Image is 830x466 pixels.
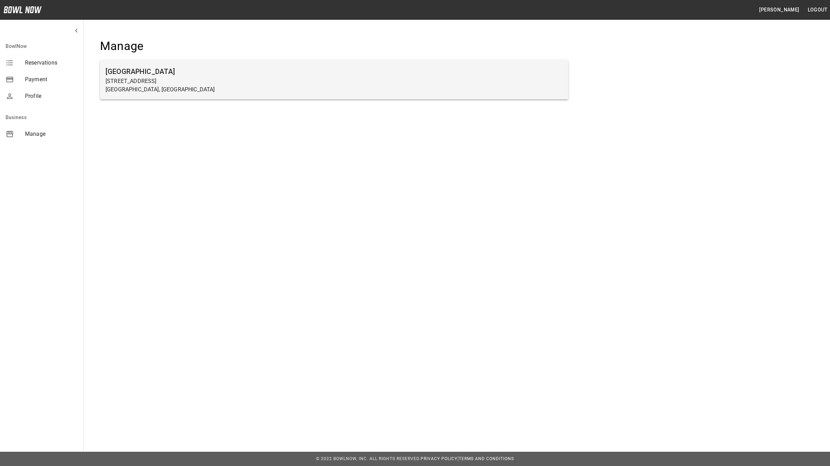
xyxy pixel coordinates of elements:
[106,66,563,77] h6: [GEOGRAPHIC_DATA]
[25,75,78,84] span: Payment
[25,130,78,138] span: Manage
[3,6,42,13] img: logo
[756,3,802,16] button: [PERSON_NAME]
[25,92,78,100] span: Profile
[421,456,457,461] a: Privacy Policy
[25,59,78,67] span: Reservations
[459,456,514,461] a: Terms and Conditions
[106,77,563,85] p: [STREET_ADDRESS]
[106,85,563,94] p: [GEOGRAPHIC_DATA], [GEOGRAPHIC_DATA]
[805,3,830,16] button: Logout
[316,456,421,461] span: © 2022 BowlNow, Inc. All Rights Reserved.
[100,39,568,53] h4: Manage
